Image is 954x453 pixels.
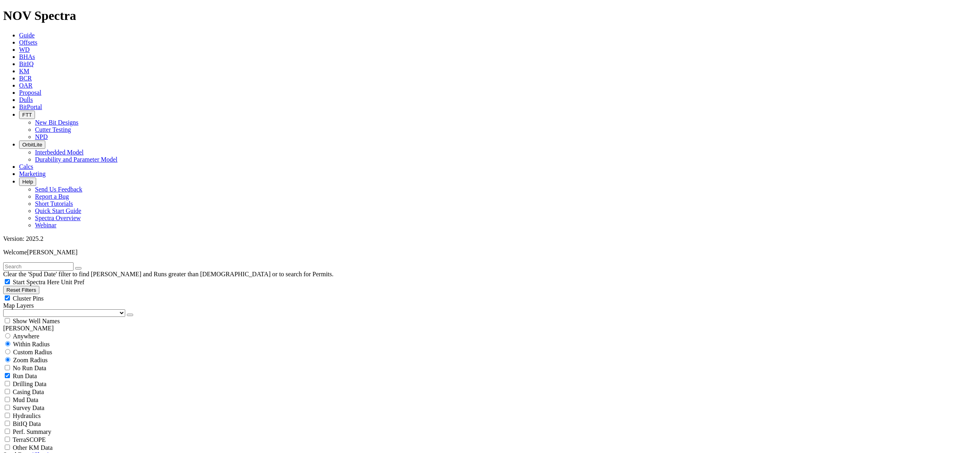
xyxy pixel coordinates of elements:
[19,96,33,103] a: Dulls
[3,286,39,294] button: Reset Filters
[13,412,41,419] span: Hydraulics
[13,428,51,435] span: Perf. Summary
[3,443,951,451] filter-controls-checkbox: TerraSCOPE Data
[35,215,81,221] a: Spectra Overview
[13,349,52,355] span: Custom Radius
[35,200,73,207] a: Short Tutorials
[19,178,36,186] button: Help
[35,222,56,228] a: Webinar
[13,373,37,379] span: Run Data
[22,142,42,148] span: OrbitLite
[13,436,46,443] span: TerraSCOPE
[19,75,32,82] a: BCR
[3,235,951,242] div: Version: 2025.2
[13,318,60,324] span: Show Well Names
[19,32,35,39] a: Guide
[3,428,951,435] filter-controls-checkbox: Performance Summary
[3,412,951,420] filter-controls-checkbox: Hydraulics Analysis
[19,111,35,119] button: FTT
[13,420,41,427] span: BitIQ Data
[19,103,42,110] a: BitPortal
[3,302,34,309] span: Map Layers
[13,389,44,395] span: Casing Data
[19,170,46,177] a: Marketing
[13,295,44,302] span: Cluster Pins
[35,126,71,133] a: Cutter Testing
[13,396,38,403] span: Mud Data
[61,279,84,285] span: Unit Pref
[13,444,52,451] span: Other KM Data
[13,381,47,387] span: Drilling Data
[19,163,33,170] a: Calcs
[19,89,41,96] a: Proposal
[19,141,45,149] button: OrbitLite
[35,193,69,200] a: Report a Bug
[5,279,10,284] input: Start Spectra Here
[19,39,37,46] a: Offsets
[19,82,33,89] a: OAR
[27,249,78,256] span: [PERSON_NAME]
[13,279,59,285] span: Start Spectra Here
[35,156,118,163] a: Durability and Parameter Model
[13,333,39,340] span: Anywhere
[13,404,45,411] span: Survey Data
[19,68,29,74] a: KM
[13,365,46,371] span: No Run Data
[19,53,35,60] a: BHAs
[35,149,83,156] a: Interbedded Model
[3,435,951,443] filter-controls-checkbox: TerraSCOPE Data
[35,119,78,126] a: New Bit Designs
[35,186,82,193] a: Send Us Feedback
[19,61,33,67] a: BitIQ
[22,179,33,185] span: Help
[19,46,30,53] a: WD
[3,249,951,256] p: Welcome
[13,357,48,363] span: Zoom Radius
[3,325,951,332] div: [PERSON_NAME]
[3,262,74,271] input: Search
[13,341,50,348] span: Within Radius
[3,8,951,23] h1: NOV Spectra
[35,133,48,140] a: NPD
[35,207,81,214] a: Quick Start Guide
[22,112,32,118] span: FTT
[3,271,334,277] span: Clear the 'Spud Date' filter to find [PERSON_NAME] and Runs greater than [DEMOGRAPHIC_DATA] or to...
